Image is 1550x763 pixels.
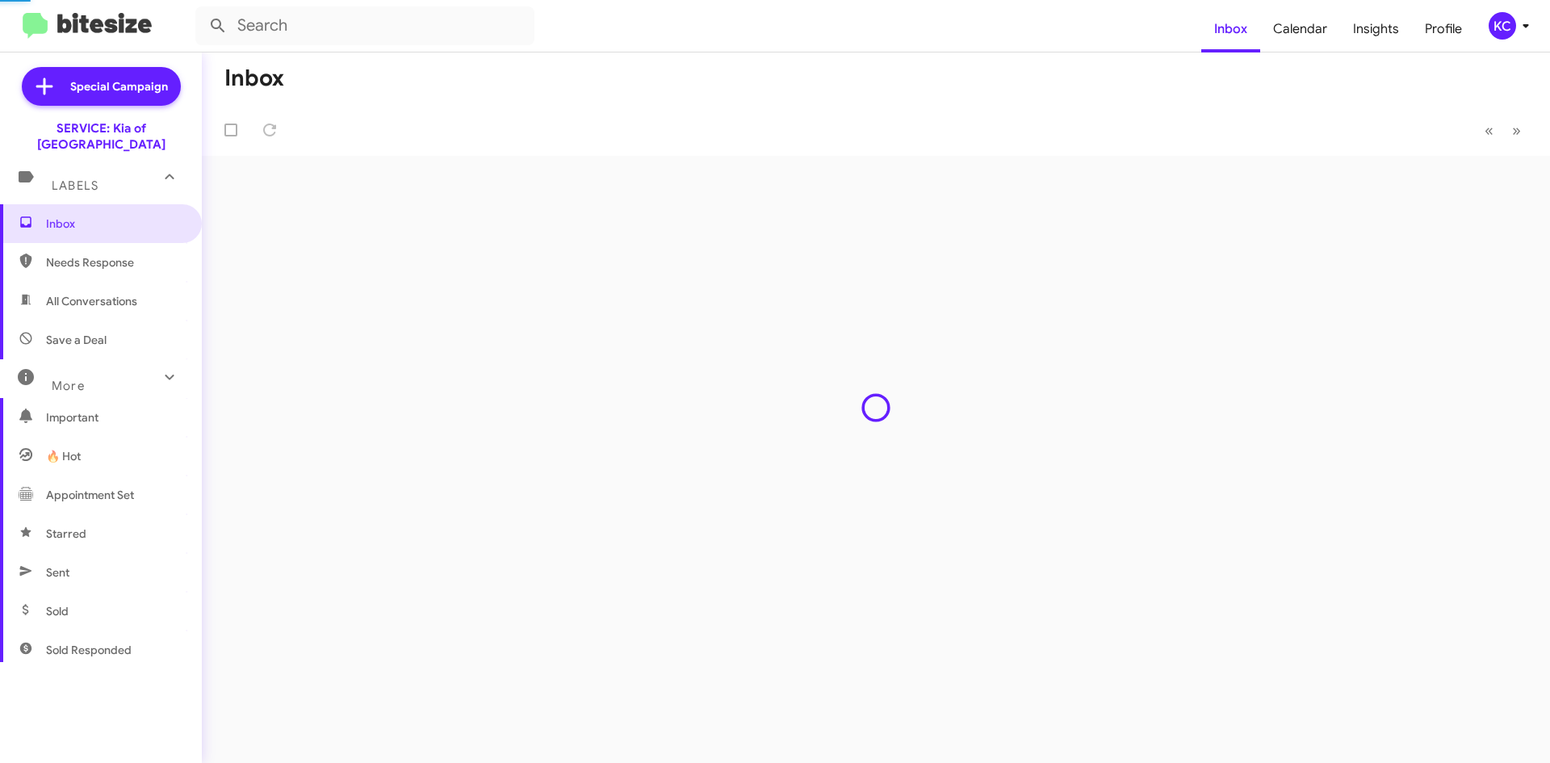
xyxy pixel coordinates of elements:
span: All Conversations [46,293,137,309]
nav: Page navigation example [1476,114,1531,147]
span: Appointment Set [46,487,134,503]
a: Inbox [1201,6,1260,52]
span: Needs Response [46,254,183,270]
span: Special Campaign [70,78,168,94]
span: Save a Deal [46,332,107,348]
a: Special Campaign [22,67,181,106]
span: « [1485,120,1493,140]
span: » [1512,120,1521,140]
a: Insights [1340,6,1412,52]
span: More [52,379,85,393]
button: Previous [1475,114,1503,147]
span: Sent [46,564,69,581]
span: 🔥 Hot [46,448,81,464]
span: Labels [52,178,98,193]
button: KC [1475,12,1532,40]
div: KC [1489,12,1516,40]
a: Profile [1412,6,1475,52]
h1: Inbox [224,65,284,91]
a: Calendar [1260,6,1340,52]
span: Sold [46,603,69,619]
button: Next [1502,114,1531,147]
span: Important [46,409,183,426]
span: Sold Responded [46,642,132,658]
span: Starred [46,526,86,542]
span: Inbox [46,216,183,232]
input: Search [195,6,534,45]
